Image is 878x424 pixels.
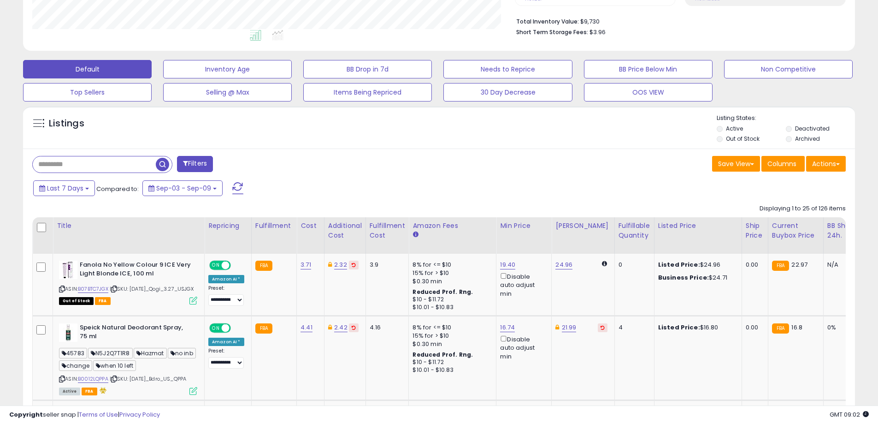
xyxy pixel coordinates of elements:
[791,323,802,332] span: 16.8
[412,221,492,231] div: Amazon Fees
[795,125,830,132] label: Deactivated
[658,274,735,282] div: $24.71
[82,388,97,395] span: FBA
[208,221,247,231] div: Repricing
[791,260,807,269] span: 22.97
[370,221,405,240] div: Fulfillment Cost
[59,297,94,305] span: All listings that are currently out of stock and unavailable for purchase on Amazon
[208,275,244,283] div: Amazon AI *
[93,360,136,371] span: when 10 left
[255,323,272,334] small: FBA
[47,184,83,193] span: Last 7 Days
[96,185,139,193] span: Compared to:
[795,135,820,143] label: Archived
[301,323,312,332] a: 4.41
[177,156,213,172] button: Filters
[59,261,77,279] img: 41DQk7AbJJL._SL40_.jpg
[443,60,572,78] button: Needs to Reprice
[334,260,347,269] a: 2.32
[23,83,152,102] button: Top Sellers
[119,410,160,419] a: Privacy Policy
[806,156,846,172] button: Actions
[370,323,402,332] div: 4.16
[717,114,855,123] p: Listing States:
[80,261,192,280] b: Fanola No Yellow Colour 9 ICE Very Light Blonde ICE, 100 ml
[746,221,764,240] div: Ship Price
[443,83,572,102] button: 30 Day Decrease
[95,297,111,305] span: FBA
[500,323,515,332] a: 16.74
[412,340,489,348] div: $0.30 min
[301,221,320,231] div: Cost
[208,285,244,306] div: Preset:
[23,60,152,78] button: Default
[210,262,222,269] span: ON
[210,324,222,332] span: ON
[772,261,789,271] small: FBA
[500,221,548,231] div: Min Price
[59,261,197,304] div: ASIN:
[412,358,489,366] div: $10 - $11.72
[584,60,713,78] button: BB Price Below Min
[208,348,244,369] div: Preset:
[33,180,95,196] button: Last 7 Days
[78,375,108,383] a: B0012LQPPA
[97,387,107,394] i: hazardous material
[59,323,77,342] img: 31AA-vq0VgL._SL40_.jpg
[772,221,819,240] div: Current Buybox Price
[49,117,84,130] h5: Listings
[658,261,735,269] div: $24.96
[334,323,348,332] a: 2.42
[328,221,362,240] div: Additional Cost
[772,323,789,334] small: FBA
[658,273,709,282] b: Business Price:
[516,28,588,36] b: Short Term Storage Fees:
[255,261,272,271] small: FBA
[760,204,846,213] div: Displaying 1 to 25 of 126 items
[230,262,244,269] span: OFF
[500,260,515,269] a: 19.40
[59,348,87,358] span: 45783
[589,28,606,36] span: $3.96
[726,135,760,143] label: Out of Stock
[412,261,489,269] div: 8% for <= $10
[619,221,650,240] div: Fulfillable Quantity
[110,375,186,382] span: | SKU: [DATE]_Bdro_US_QPPA
[726,125,743,132] label: Active
[412,277,489,286] div: $0.30 min
[619,323,647,332] div: 4
[412,288,473,296] b: Reduced Prof. Rng.
[767,159,796,168] span: Columns
[412,351,473,358] b: Reduced Prof. Rng.
[761,156,805,172] button: Columns
[59,323,197,394] div: ASIN:
[59,388,80,395] span: All listings currently available for purchase on Amazon
[163,60,292,78] button: Inventory Age
[412,269,489,277] div: 15% for > $10
[59,360,92,371] span: change
[303,60,432,78] button: BB Drop in 7d
[230,324,244,332] span: OFF
[830,410,869,419] span: 2025-09-17 09:02 GMT
[827,221,861,240] div: BB Share 24h.
[658,323,735,332] div: $16.80
[619,261,647,269] div: 0
[412,366,489,374] div: $10.01 - $10.83
[516,18,579,25] b: Total Inventory Value:
[555,260,572,269] a: 24.96
[142,180,223,196] button: Sep-03 - Sep-09
[724,60,853,78] button: Non Competitive
[746,323,761,332] div: 0.00
[301,260,311,269] a: 3.71
[555,221,610,231] div: [PERSON_NAME]
[562,323,577,332] a: 21.99
[57,221,200,231] div: Title
[163,83,292,102] button: Selling @ Max
[255,221,293,231] div: Fulfillment
[658,221,738,231] div: Listed Price
[412,231,418,239] small: Amazon Fees.
[370,261,402,269] div: 3.9
[9,411,160,419] div: seller snap | |
[827,261,858,269] div: N/A
[412,296,489,304] div: $10 - $11.72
